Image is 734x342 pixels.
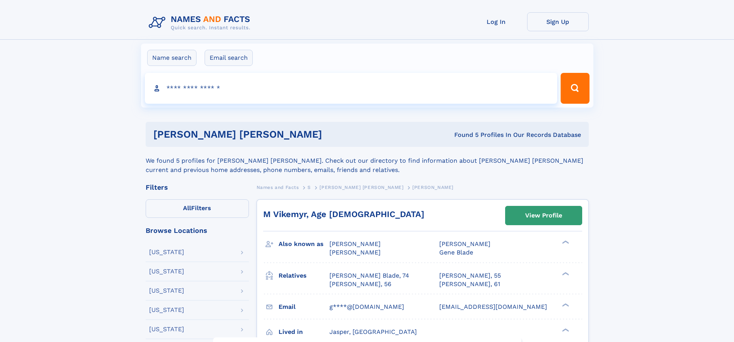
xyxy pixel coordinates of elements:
[561,73,589,104] button: Search Button
[183,204,191,212] span: All
[149,326,184,332] div: [US_STATE]
[205,50,253,66] label: Email search
[149,307,184,313] div: [US_STATE]
[439,303,547,310] span: [EMAIL_ADDRESS][DOMAIN_NAME]
[560,271,569,276] div: ❯
[329,271,409,280] a: [PERSON_NAME] Blade, 74
[279,325,329,339] h3: Lived in
[525,207,562,224] div: View Profile
[149,288,184,294] div: [US_STATE]
[146,199,249,218] label: Filters
[329,249,381,256] span: [PERSON_NAME]
[439,271,501,280] a: [PERSON_NAME], 55
[439,240,490,248] span: [PERSON_NAME]
[146,147,589,175] div: We found 5 profiles for [PERSON_NAME] [PERSON_NAME]. Check out our directory to find information ...
[439,249,473,256] span: Gene Blade
[146,12,257,33] img: Logo Names and Facts
[279,238,329,251] h3: Also known as
[263,209,424,219] a: M Vikemyr, Age [DEMOGRAPHIC_DATA]
[560,327,569,332] div: ❯
[329,280,391,288] a: [PERSON_NAME], 56
[388,131,581,139] div: Found 5 Profiles In Our Records Database
[307,182,311,192] a: S
[279,269,329,282] h3: Relatives
[412,185,454,190] span: [PERSON_NAME]
[149,249,184,255] div: [US_STATE]
[147,50,197,66] label: Name search
[319,185,403,190] span: [PERSON_NAME] [PERSON_NAME]
[146,184,249,191] div: Filters
[439,280,500,288] a: [PERSON_NAME], 61
[527,12,589,31] a: Sign Up
[506,206,582,225] a: View Profile
[307,185,311,190] span: S
[319,182,403,192] a: [PERSON_NAME] [PERSON_NAME]
[279,300,329,313] h3: Email
[145,73,558,104] input: search input
[329,240,381,248] span: [PERSON_NAME]
[149,268,184,275] div: [US_STATE]
[560,302,569,307] div: ❯
[153,130,388,139] h1: [PERSON_NAME] [PERSON_NAME]
[329,328,417,335] span: Jasper, [GEOGRAPHIC_DATA]
[146,227,249,234] div: Browse Locations
[465,12,527,31] a: Log In
[257,182,299,192] a: Names and Facts
[560,240,569,245] div: ❯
